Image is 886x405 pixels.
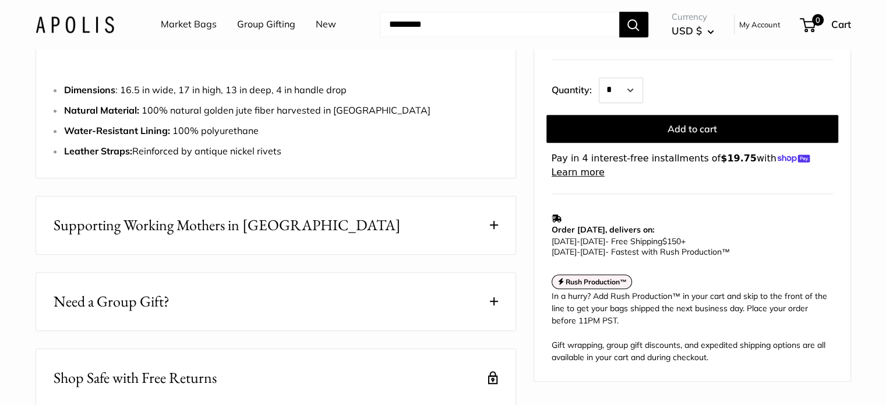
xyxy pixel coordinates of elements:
[552,224,654,235] strong: Order [DATE], delivers on:
[672,22,714,40] button: USD $
[54,367,217,389] h2: Shop Safe with Free Returns
[552,236,577,246] span: [DATE]
[577,246,580,257] span: -
[64,122,498,140] li: 100% polyurethane
[64,145,132,157] strong: Leather Straps:
[54,214,401,237] span: Supporting Working Mothers in [GEOGRAPHIC_DATA]
[552,246,577,257] span: [DATE]
[566,277,627,286] strong: Rush Production™
[552,246,730,257] span: - Fastest with Rush Production™
[739,17,781,31] a: My Account
[380,12,619,37] input: Search...
[552,290,833,364] div: In a hurry? Add Rush Production™ in your cart and skip to the front of the line to get your bags ...
[580,236,605,246] span: [DATE]
[64,84,347,96] span: : 16.5 in wide, 17 in high, 13 in deep, 4 in handle drop
[672,9,714,25] span: Currency
[54,290,170,313] span: Need a Group Gift?
[577,236,580,246] span: -
[811,14,823,26] span: 0
[552,236,827,257] p: - Free Shipping +
[580,246,605,257] span: [DATE]
[64,84,115,96] strong: Dimensions
[619,12,648,37] button: Search
[36,196,516,254] button: Supporting Working Mothers in [GEOGRAPHIC_DATA]
[831,18,851,30] span: Cart
[36,16,114,33] img: Apolis
[161,16,217,33] a: Market Bags
[64,125,172,136] strong: Water-Resistant Lining:
[801,15,851,34] a: 0 Cart
[546,115,838,143] button: Add to cart
[316,16,336,33] a: New
[64,104,139,116] strong: Natural Material:
[64,104,430,116] span: 100% natural golden jute fiber harvested in [GEOGRAPHIC_DATA]
[64,143,498,160] li: Reinforced by antique nickel rivets
[662,236,681,246] span: $150
[237,16,295,33] a: Group Gifting
[552,74,599,103] label: Quantity:
[36,273,516,330] button: Need a Group Gift?
[672,24,702,37] span: USD $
